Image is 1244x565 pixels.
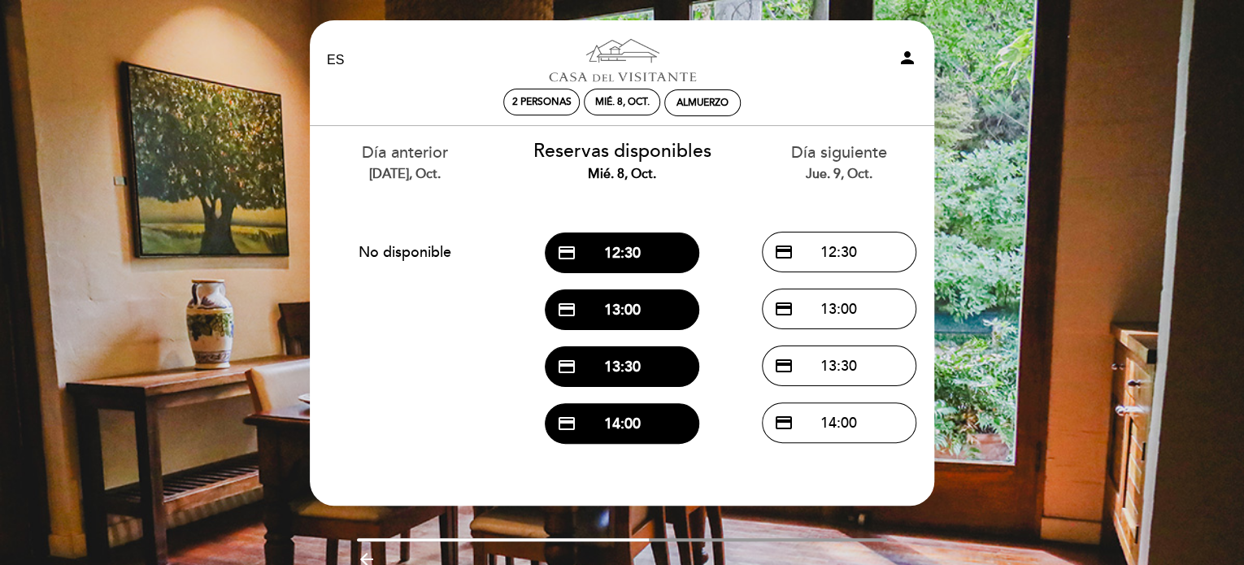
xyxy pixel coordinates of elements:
span: credit_card [774,299,794,319]
button: person [898,48,917,73]
span: credit_card [774,413,794,432]
button: credit_card 14:00 [545,403,699,444]
span: credit_card [557,243,576,263]
span: credit_card [774,356,794,376]
div: jue. 9, oct. [742,165,935,184]
button: credit_card 14:00 [762,402,916,443]
div: mié. 8, oct. [595,96,650,108]
span: credit_card [557,300,576,319]
i: person [898,48,917,67]
button: credit_card 12:30 [545,233,699,273]
div: Día anterior [309,141,502,183]
span: credit_card [774,242,794,262]
button: credit_card 13:00 [545,289,699,330]
span: credit_card [557,414,576,433]
div: Reservas disponibles [526,138,719,184]
span: credit_card [557,357,576,376]
button: credit_card 13:30 [762,346,916,386]
div: Día siguiente [742,141,935,183]
a: Casa del Visitante de Bodega [GEOGRAPHIC_DATA][PERSON_NAME] [520,38,724,83]
span: 2 personas [512,96,572,108]
div: mié. 8, oct. [526,165,719,184]
button: credit_card 13:00 [762,289,916,329]
div: [DATE], oct. [309,165,502,184]
button: No disponible [328,232,482,272]
div: Almuerzo [676,97,729,109]
button: credit_card 12:30 [762,232,916,272]
button: credit_card 13:30 [545,346,699,387]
